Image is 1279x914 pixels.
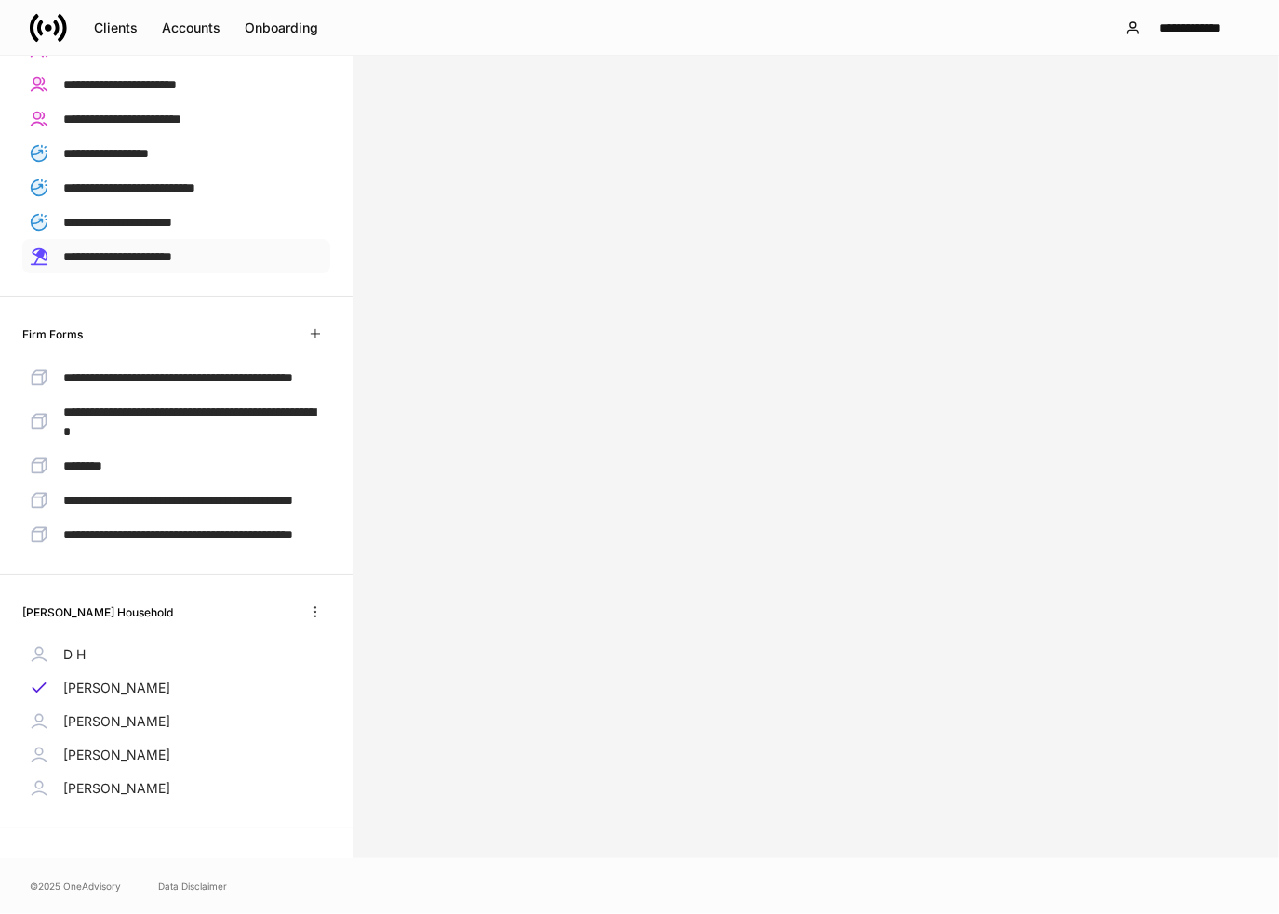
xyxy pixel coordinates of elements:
div: Onboarding [245,19,318,37]
a: D H [22,638,330,671]
a: [PERSON_NAME] [22,772,330,805]
a: [PERSON_NAME] [22,705,330,738]
h6: [PERSON_NAME] Household [22,603,173,621]
a: [PERSON_NAME] [22,671,330,705]
a: [PERSON_NAME] [22,738,330,772]
div: Accounts [162,19,220,37]
button: Clients [82,13,150,43]
p: D H [63,645,86,664]
a: Data Disclaimer [158,879,227,894]
h6: Firm Forms [22,325,83,343]
p: [PERSON_NAME] [63,746,170,764]
div: Clients [94,19,138,37]
span: © 2025 OneAdvisory [30,879,121,894]
p: [PERSON_NAME] [63,712,170,731]
p: [PERSON_NAME] [63,679,170,697]
button: Accounts [150,13,233,43]
button: Onboarding [233,13,330,43]
p: [PERSON_NAME] [63,779,170,798]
